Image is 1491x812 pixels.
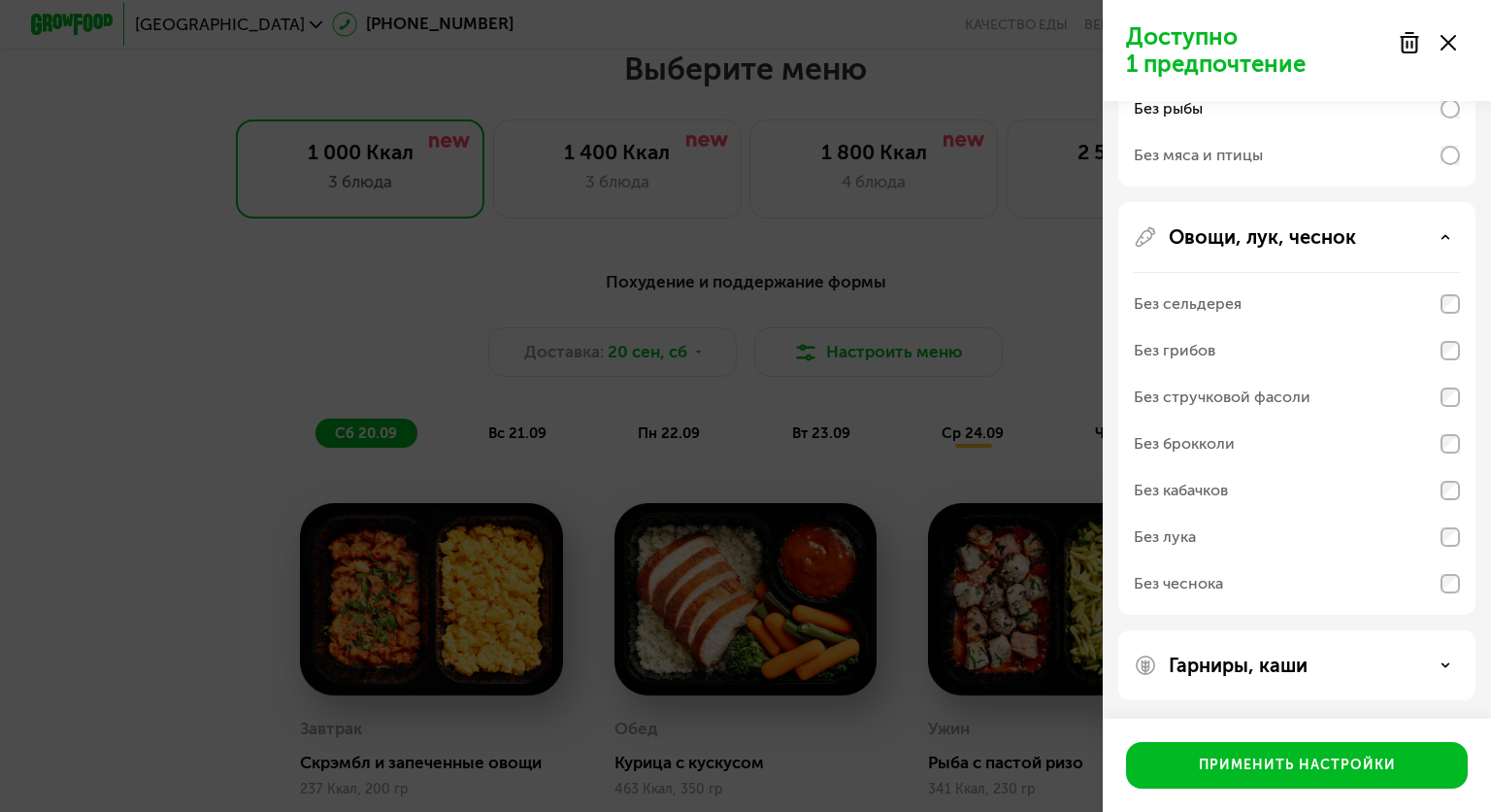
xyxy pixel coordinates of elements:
[1134,479,1228,502] div: Без кабачков
[1134,97,1203,120] div: Без рыбы
[1169,654,1308,677] p: Гарниры, каши
[1126,742,1468,789] button: Применить настройки
[1134,292,1242,316] div: Без сельдерея
[1169,225,1356,249] p: Овощи, лук, чеснок
[1134,572,1223,595] div: Без чеснока
[1134,386,1310,409] div: Без стручковой фасоли
[1134,432,1235,456] div: Без брокколи
[1134,525,1196,549] div: Без лука
[1126,23,1386,78] p: Доступно 1 предпочтение
[1134,144,1263,167] div: Без мяса и птицы
[1199,756,1396,775] div: Применить настройки
[1134,339,1215,362] div: Без грибов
